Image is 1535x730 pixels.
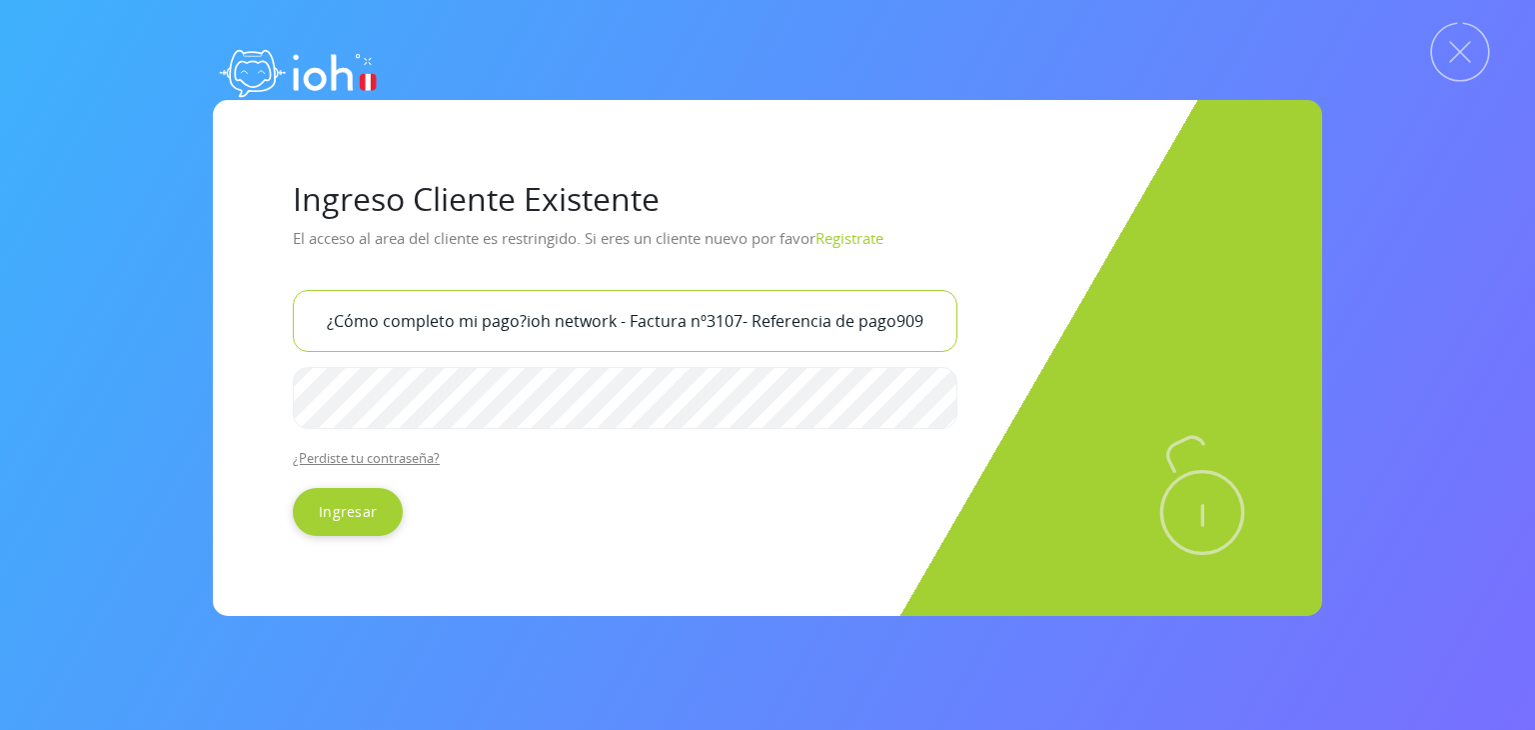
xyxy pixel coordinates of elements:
input: Tu correo [293,290,957,352]
h1: Ingreso Cliente Existente [293,180,1242,218]
a: ¿Perdiste tu contraseña? [293,449,440,467]
img: logo [213,30,383,110]
input: Ingresar [293,488,403,536]
img: Cerrar [1430,22,1490,82]
p: El acceso al area del cliente es restringido. Si eres un cliente nuevo por favor [293,222,1242,274]
a: Registrate [815,228,883,248]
